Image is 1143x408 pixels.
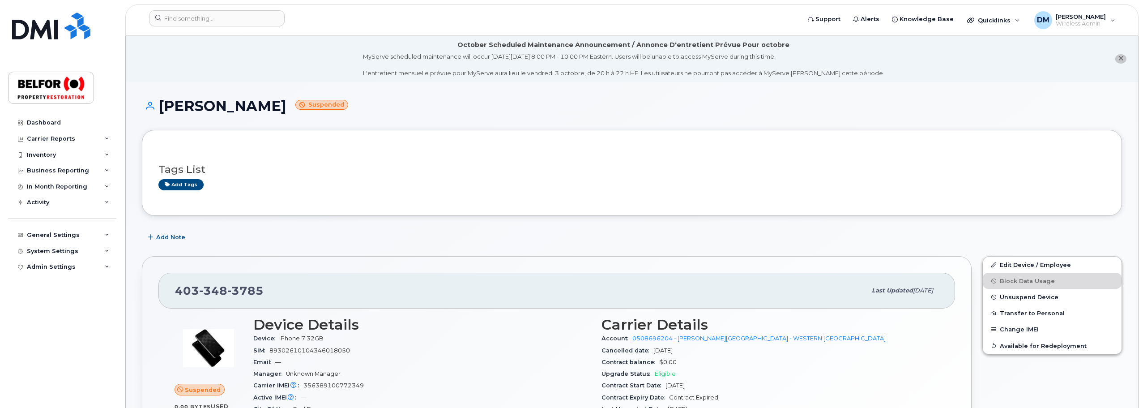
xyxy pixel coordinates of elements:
h3: Carrier Details [601,317,939,333]
span: Account [601,335,632,342]
a: Edit Device / Employee [983,257,1122,273]
span: Last updated [872,287,913,294]
span: Carrier IMEI [253,382,303,389]
span: iPhone 7 32GB [279,335,324,342]
span: 3785 [227,284,264,297]
span: 403 [175,284,264,297]
span: Active IMEI [253,394,301,401]
h1: [PERSON_NAME] [142,98,1122,114]
button: Available for Redeployment [983,338,1122,354]
span: SIM [253,347,269,354]
span: — [275,359,281,365]
a: Add tags [158,179,204,190]
span: Email [253,359,275,365]
span: 356389100772349 [303,382,364,389]
span: $0.00 [659,359,677,365]
span: Unknown Manager [286,370,341,377]
span: Unsuspend Device [1000,294,1058,301]
span: [DATE] [913,287,933,294]
span: Contract Start Date [601,382,665,389]
span: [DATE] [653,347,673,354]
span: [DATE] [665,382,685,389]
span: Add Note [156,233,185,241]
div: October Scheduled Maintenance Announcement / Annonce D'entretient Prévue Pour octobre [457,40,789,50]
button: Unsuspend Device [983,289,1122,305]
span: Upgrade Status [601,370,655,377]
img: image20231002-3703462-p7zgru.jpeg [182,321,235,375]
h3: Device Details [253,317,591,333]
span: Suspended [185,386,221,394]
span: Available for Redeployment [1000,342,1087,349]
span: Contract Expired [669,394,718,401]
button: Transfer to Personal [983,305,1122,321]
span: Contract Expiry Date [601,394,669,401]
h3: Tags List [158,164,1105,175]
div: MyServe scheduled maintenance will occur [DATE][DATE] 8:00 PM - 10:00 PM Eastern. Users will be u... [363,52,884,77]
span: Device [253,335,279,342]
button: Change IMEI [983,321,1122,337]
span: Contract balance [601,359,659,365]
span: 348 [199,284,227,297]
button: Block Data Usage [983,273,1122,289]
span: Manager [253,370,286,377]
span: Eligible [655,370,676,377]
button: close notification [1115,54,1126,64]
button: Add Note [142,229,193,245]
a: 0508696204 - [PERSON_NAME][GEOGRAPHIC_DATA] - WESTERN [GEOGRAPHIC_DATA] [632,335,886,342]
small: Suspended [295,100,348,110]
span: 89302610104346018050 [269,347,350,354]
span: Cancelled date [601,347,653,354]
span: — [301,394,307,401]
